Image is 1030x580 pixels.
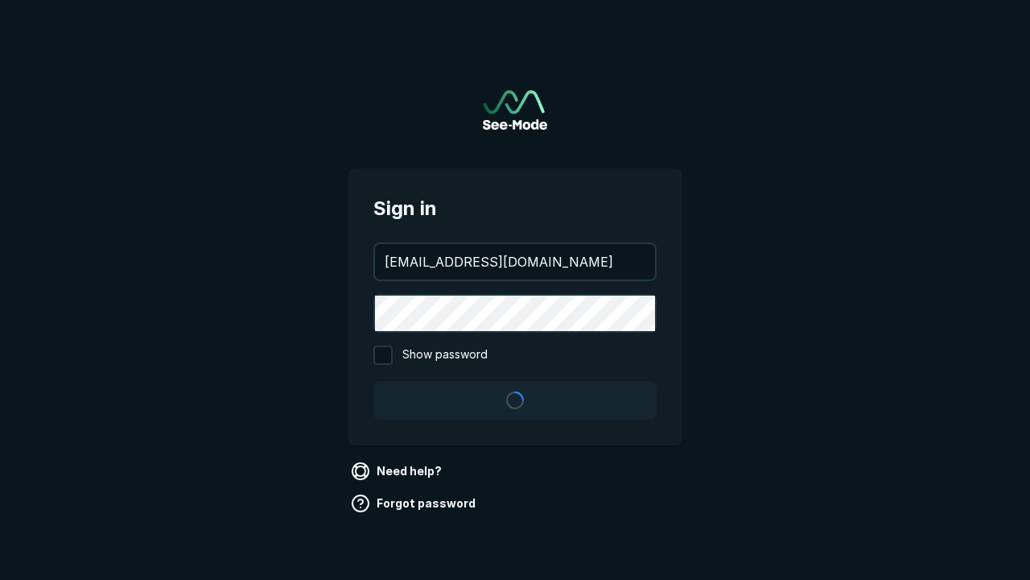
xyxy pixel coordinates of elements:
a: Forgot password [348,491,482,516]
span: Show password [402,346,488,365]
a: Need help? [348,458,448,484]
a: Go to sign in [483,90,547,130]
span: Sign in [373,194,657,223]
img: See-Mode Logo [483,90,547,130]
input: your@email.com [375,244,655,280]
